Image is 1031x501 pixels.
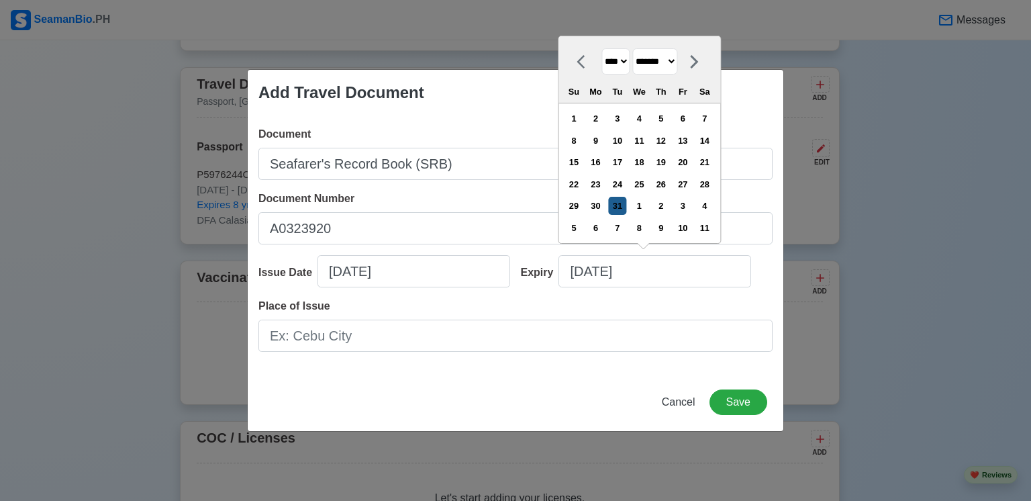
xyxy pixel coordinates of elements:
[695,197,714,215] div: Choose Saturday, November 4th, 2034
[587,197,605,215] div: Choose Monday, October 30th, 2034
[630,175,648,193] div: Choose Wednesday, October 25th, 2034
[564,219,583,237] div: Choose Sunday, November 5th, 2034
[564,109,583,128] div: Choose Sunday, October 1st, 2034
[587,83,605,101] div: Mo
[587,109,605,128] div: Choose Monday, October 2nd, 2034
[695,83,714,101] div: Sa
[258,212,773,244] input: Ex: P12345678B
[709,390,767,415] button: Save
[521,265,559,281] div: Expiry
[587,153,605,171] div: Choose Monday, October 16th, 2034
[608,132,626,150] div: Choose Tuesday, October 10th, 2034
[652,132,670,150] div: Choose Thursday, October 12th, 2034
[652,109,670,128] div: Choose Thursday, October 5th, 2034
[695,175,714,193] div: Choose Saturday, October 28th, 2034
[258,81,424,105] div: Add Travel Document
[674,132,692,150] div: Choose Friday, October 13th, 2034
[652,153,670,171] div: Choose Thursday, October 19th, 2034
[630,109,648,128] div: Choose Wednesday, October 4th, 2034
[587,219,605,237] div: Choose Monday, November 6th, 2034
[630,132,648,150] div: Choose Wednesday, October 11th, 2034
[674,197,692,215] div: Choose Friday, November 3rd, 2034
[608,109,626,128] div: Choose Tuesday, October 3rd, 2034
[258,148,773,180] input: Ex: Passport
[652,197,670,215] div: Choose Thursday, November 2nd, 2034
[630,153,648,171] div: Choose Wednesday, October 18th, 2034
[652,175,670,193] div: Choose Thursday, October 26th, 2034
[564,153,583,171] div: Choose Sunday, October 15th, 2034
[587,175,605,193] div: Choose Monday, October 23rd, 2034
[258,320,773,352] input: Ex: Cebu City
[662,396,695,408] span: Cancel
[608,197,626,215] div: Choose Tuesday, October 31st, 2034
[258,128,311,140] span: Document
[608,153,626,171] div: Choose Tuesday, October 17th, 2034
[587,132,605,150] div: Choose Monday, October 9th, 2034
[630,219,648,237] div: Choose Wednesday, November 8th, 2034
[608,175,626,193] div: Choose Tuesday, October 24th, 2034
[564,83,583,101] div: Su
[674,219,692,237] div: Choose Friday, November 10th, 2034
[674,83,692,101] div: Fr
[630,197,648,215] div: Choose Wednesday, November 1st, 2034
[630,83,648,101] div: We
[564,132,583,150] div: Choose Sunday, October 8th, 2034
[674,109,692,128] div: Choose Friday, October 6th, 2034
[564,197,583,215] div: Choose Sunday, October 29th, 2034
[695,219,714,237] div: Choose Saturday, November 11th, 2034
[608,83,626,101] div: Tu
[695,132,714,150] div: Choose Saturday, October 14th, 2034
[562,108,716,239] div: month 2034-10
[652,219,670,237] div: Choose Thursday, November 9th, 2034
[674,175,692,193] div: Choose Friday, October 27th, 2034
[652,83,670,101] div: Th
[674,153,692,171] div: Choose Friday, October 20th, 2034
[564,175,583,193] div: Choose Sunday, October 22nd, 2034
[258,265,317,281] div: Issue Date
[258,300,330,312] span: Place of Issue
[695,153,714,171] div: Choose Saturday, October 21st, 2034
[695,109,714,128] div: Choose Saturday, October 7th, 2034
[653,390,704,415] button: Cancel
[608,219,626,237] div: Choose Tuesday, November 7th, 2034
[258,193,354,204] span: Document Number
